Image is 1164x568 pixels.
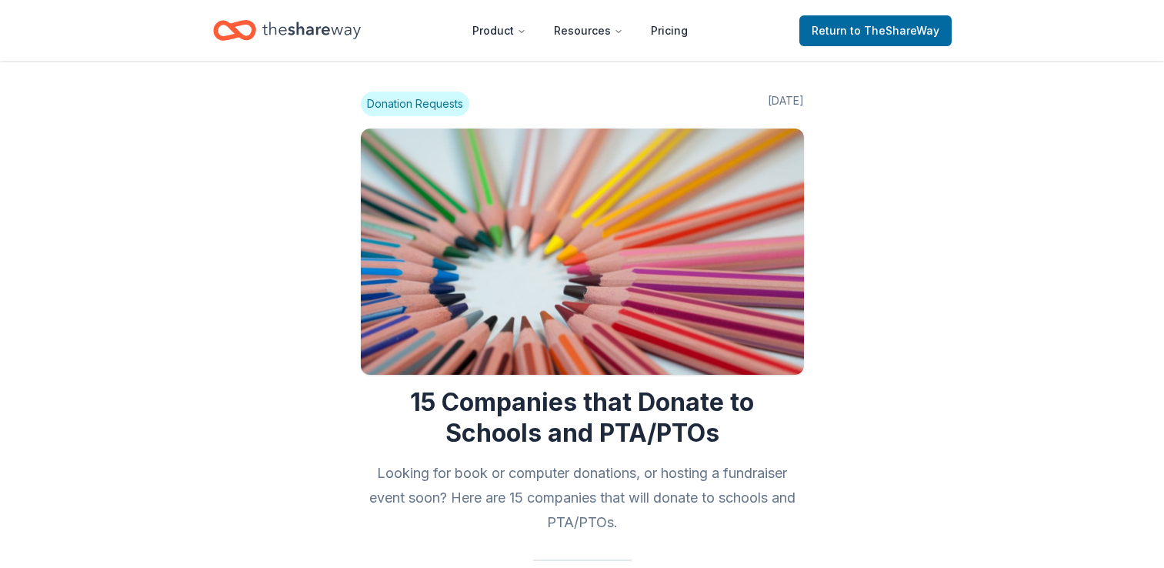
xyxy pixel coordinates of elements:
a: Pricing [639,15,700,46]
h1: 15 Companies that Donate to Schools and PTA/PTOs [361,387,804,449]
nav: Main [460,12,700,48]
a: Home [213,12,361,48]
img: Image for 15 Companies that Donate to Schools and PTA/PTOs [361,129,804,375]
button: Resources [542,15,635,46]
span: to TheShareWay [850,24,939,37]
button: Product [460,15,539,46]
h2: Looking for book or computer donations, or hosting a fundraiser event soon? Here are 15 companies... [361,461,804,535]
span: Return [812,22,939,40]
span: Donation Requests [361,92,469,116]
a: Returnto TheShareWay [799,15,952,46]
span: [DATE] [768,92,804,116]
